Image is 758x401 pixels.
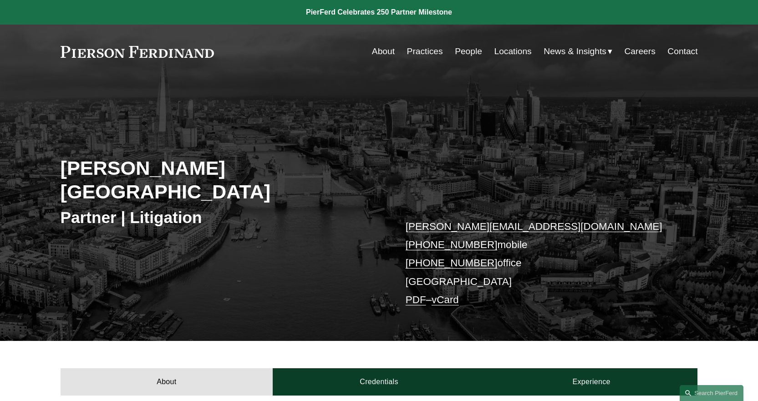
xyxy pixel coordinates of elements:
h3: Partner | Litigation [61,208,379,228]
a: Experience [485,368,698,396]
a: Search this site [680,385,743,401]
a: People [455,43,482,60]
a: [PHONE_NUMBER] [406,239,498,250]
a: [PHONE_NUMBER] [406,257,498,269]
a: Locations [494,43,532,60]
a: [PERSON_NAME][EMAIL_ADDRESS][DOMAIN_NAME] [406,221,662,232]
p: mobile office [GEOGRAPHIC_DATA] – [406,218,671,310]
a: vCard [432,294,459,305]
h2: [PERSON_NAME][GEOGRAPHIC_DATA] [61,156,379,204]
a: About [61,368,273,396]
a: Contact [667,43,697,60]
span: News & Insights [544,44,606,60]
a: Careers [624,43,655,60]
a: About [372,43,395,60]
a: folder dropdown [544,43,612,60]
a: PDF [406,294,426,305]
a: Practices [407,43,443,60]
a: Credentials [273,368,485,396]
